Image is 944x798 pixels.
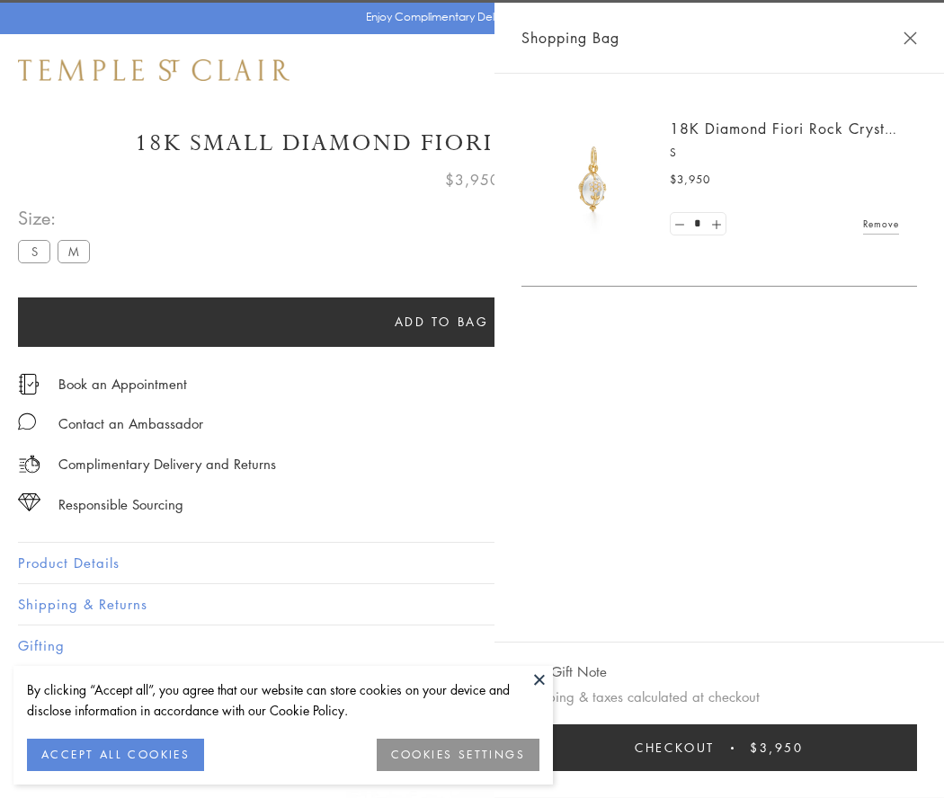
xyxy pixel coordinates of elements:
[539,126,647,234] img: P51889-E11FIORI
[904,31,917,45] button: Close Shopping Bag
[58,453,276,475] p: Complimentary Delivery and Returns
[27,739,204,771] button: ACCEPT ALL COOKIES
[18,240,50,262] label: S
[671,213,689,235] a: Set quantity to 0
[377,739,539,771] button: COOKIES SETTINGS
[58,240,90,262] label: M
[18,412,36,430] img: MessageIcon-01_2.svg
[670,171,710,189] span: $3,950
[863,214,899,234] a: Remove
[18,453,40,475] img: icon_delivery.svg
[635,738,715,758] span: Checkout
[670,144,899,162] p: S
[58,493,183,516] div: Responsible Sourcing
[18,543,926,583] button: Product Details
[18,374,40,395] img: icon_appointment.svg
[395,312,489,332] span: Add to bag
[18,297,865,347] button: Add to bag
[18,59,289,81] img: Temple St. Clair
[18,493,40,511] img: icon_sourcing.svg
[18,584,926,625] button: Shipping & Returns
[707,213,725,235] a: Set quantity to 2
[521,26,619,49] span: Shopping Bag
[58,374,187,394] a: Book an Appointment
[18,625,926,666] button: Gifting
[521,724,917,771] button: Checkout $3,950
[750,738,804,758] span: $3,950
[521,661,607,683] button: Add Gift Note
[18,203,97,233] span: Size:
[366,8,570,26] p: Enjoy Complimentary Delivery & Returns
[27,679,539,721] div: By clicking “Accept all”, you agree that our website can store cookies on your device and disclos...
[58,412,203,435] div: Contact an Ambassador
[18,128,926,159] h1: 18K Small Diamond Fiori Rock Crystal Amulet
[521,686,917,708] p: Shipping & taxes calculated at checkout
[445,168,500,191] span: $3,950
